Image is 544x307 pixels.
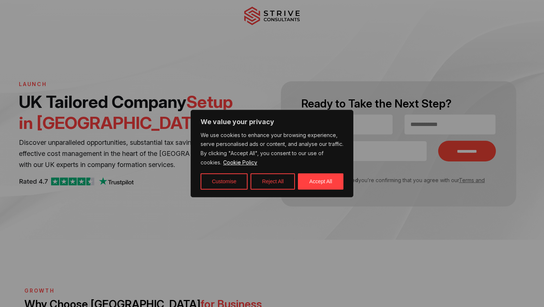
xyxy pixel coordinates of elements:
[298,173,343,190] button: Accept All
[191,110,353,198] div: We value your privacy
[251,173,295,190] button: Reject All
[201,117,343,126] p: We value your privacy
[201,131,343,168] p: We use cookies to enhance your browsing experience, serve personalised ads or content, and analys...
[201,173,248,190] button: Customise
[223,159,258,166] a: Cookie Policy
